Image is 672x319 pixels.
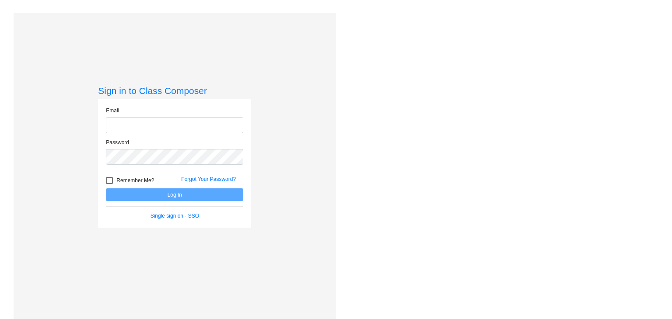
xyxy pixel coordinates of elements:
label: Email [106,107,119,114]
h3: Sign in to Class Composer [98,85,251,96]
span: Remember Me? [116,175,154,186]
a: Forgot Your Password? [181,176,236,182]
a: Single sign on - SSO [150,213,199,219]
button: Log In [106,188,243,201]
label: Password [106,139,129,146]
